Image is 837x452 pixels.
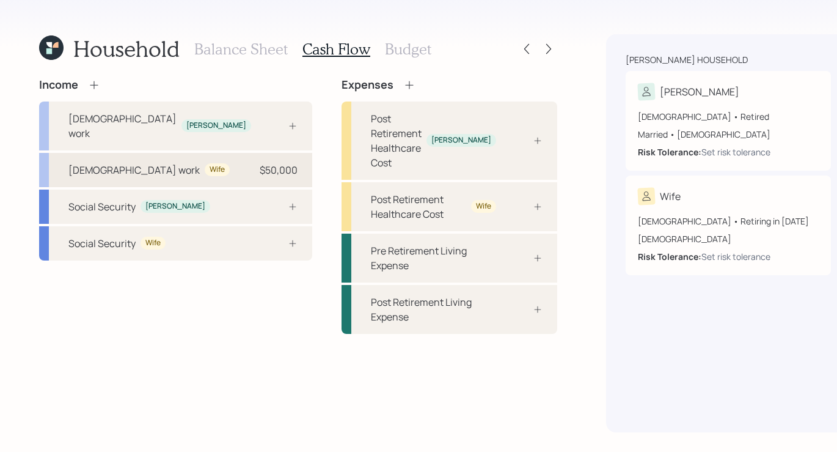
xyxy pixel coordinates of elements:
[194,40,288,58] h3: Balance Sheet
[371,111,422,170] div: Post Retirement Healthcare Cost
[68,163,200,177] div: [DEMOGRAPHIC_DATA] work
[371,192,466,221] div: Post Retirement Healthcare Cost
[638,128,819,141] div: Married • [DEMOGRAPHIC_DATA]
[660,189,681,204] div: Wife
[638,232,819,245] div: [DEMOGRAPHIC_DATA]
[186,120,246,131] div: [PERSON_NAME]
[68,236,136,251] div: Social Security
[145,201,205,212] div: [PERSON_NAME]
[68,199,136,214] div: Social Security
[638,110,819,123] div: [DEMOGRAPHIC_DATA] • Retired
[39,78,78,92] h4: Income
[371,243,496,273] div: Pre Retirement Living Expense
[145,238,161,248] div: Wife
[701,146,770,158] div: Set risk tolerance
[210,165,225,175] div: Wife
[476,201,491,212] div: Wife
[660,84,739,99] div: [PERSON_NAME]
[302,40,370,58] h3: Cash Flow
[73,35,180,62] h1: Household
[626,54,748,66] div: [PERSON_NAME] household
[68,111,177,141] div: [DEMOGRAPHIC_DATA] work
[431,135,491,146] div: [PERSON_NAME]
[638,146,701,158] b: Risk Tolerance:
[701,250,770,263] div: Set risk tolerance
[385,40,431,58] h3: Budget
[371,295,496,324] div: Post Retirement Living Expense
[260,163,298,177] div: $50,000
[638,251,701,262] b: Risk Tolerance:
[638,215,819,228] div: [DEMOGRAPHIC_DATA] • Retiring in [DATE]
[342,78,393,92] h4: Expenses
